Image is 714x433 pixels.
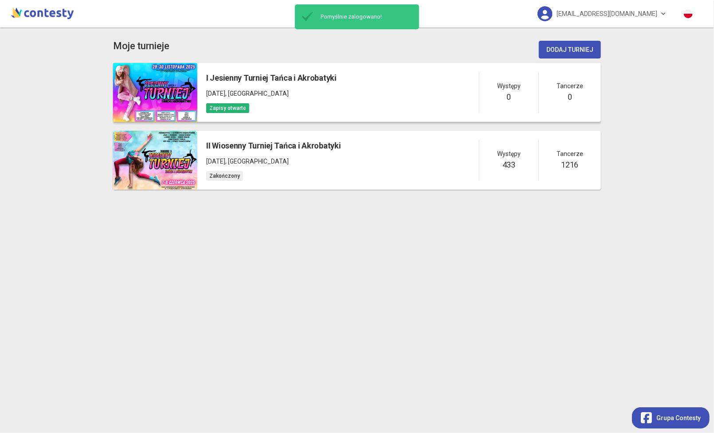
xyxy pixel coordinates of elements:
app-title: competition-list.title [113,39,169,54]
span: Występy [497,81,521,91]
h5: 433 [502,159,515,171]
span: Zapisy otwarte [206,103,249,113]
span: Pomyślnie zalogowano! [316,13,416,21]
span: Grupa Contesty [656,413,701,423]
span: , [GEOGRAPHIC_DATA] [225,158,289,165]
span: Tancerze [557,149,583,159]
span: [DATE] [206,90,225,97]
h3: Moje turnieje [113,39,169,54]
h5: 1216 [561,159,579,171]
h5: II Wiosenny Turniej Tańca i Akrobatyki [206,140,341,152]
button: Dodaj turniej [539,41,601,59]
span: Występy [497,149,521,159]
span: [EMAIL_ADDRESS][DOMAIN_NAME] [557,4,658,23]
span: Tancerze [557,81,583,91]
h5: 0 [507,91,511,103]
h5: 0 [568,91,572,103]
span: , [GEOGRAPHIC_DATA] [225,90,289,97]
span: [DATE] [206,158,225,165]
h5: I Jesienny Turniej Tańca i Akrobatyki [206,72,337,84]
span: Zakończony [206,171,243,181]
